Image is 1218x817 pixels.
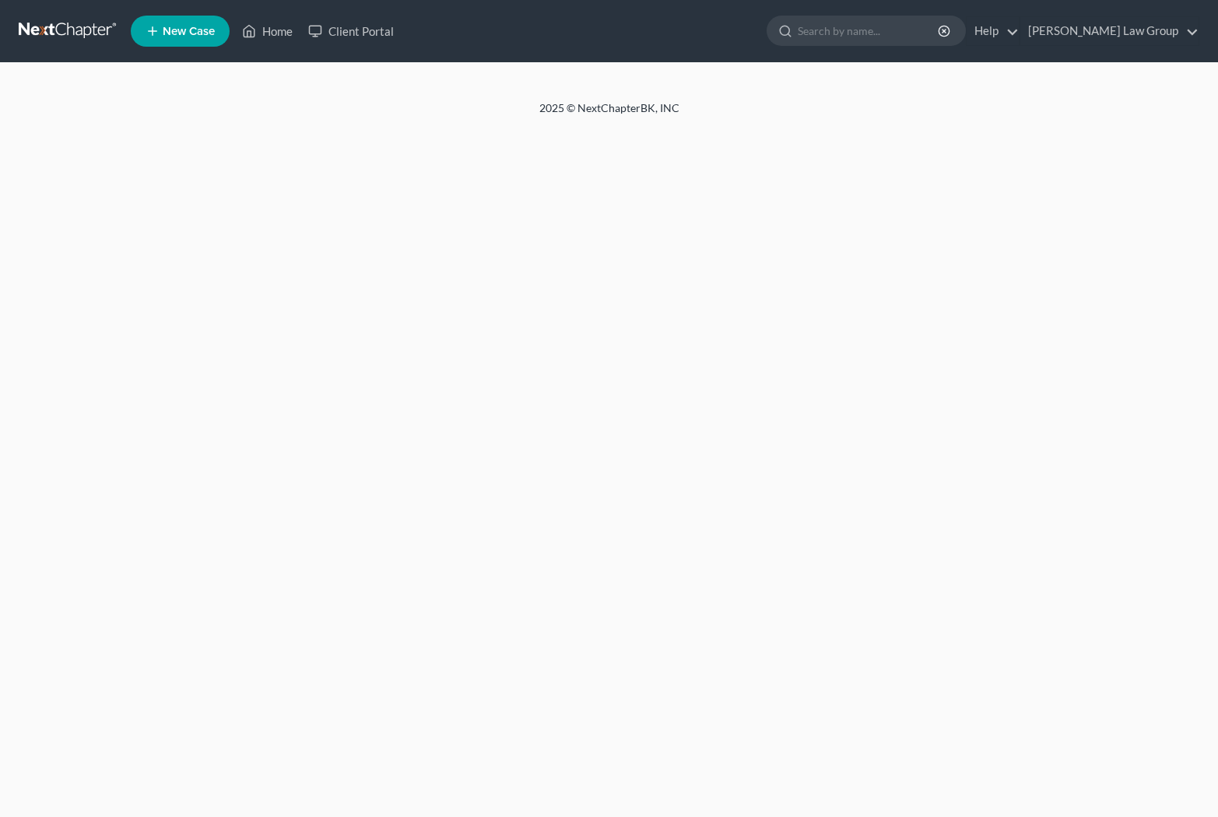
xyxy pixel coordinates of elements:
a: [PERSON_NAME] Law Group [1020,17,1199,45]
a: Client Portal [300,17,402,45]
div: 2025 © NextChapterBK, INC [166,100,1053,128]
span: New Case [163,26,215,37]
input: Search by name... [798,16,940,45]
a: Home [234,17,300,45]
a: Help [967,17,1019,45]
